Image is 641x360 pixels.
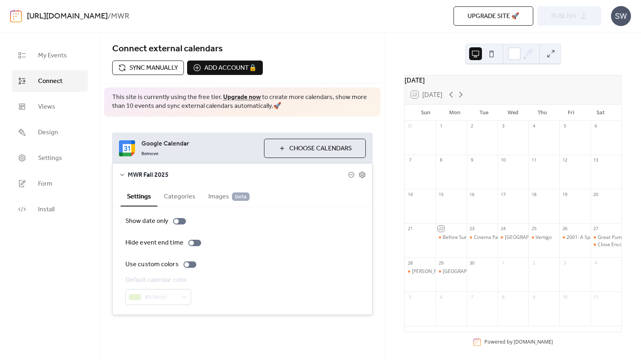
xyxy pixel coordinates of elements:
div: 4 [531,123,537,129]
div: 22 [438,226,444,232]
a: My Events [12,44,88,66]
a: Design [12,121,88,143]
div: 13 [593,157,599,163]
div: 26 [562,226,568,232]
div: [GEOGRAPHIC_DATA] [505,234,553,241]
div: 11 [593,294,599,300]
a: Settings [12,147,88,169]
div: 2 [469,123,475,129]
span: This site is currently using the free tier. to create more calendars, show more than 10 events an... [112,93,373,111]
span: beta [232,192,250,201]
div: 6 [593,123,599,129]
div: 7 [469,294,475,300]
div: 31 [407,123,413,129]
div: 1 [438,123,444,129]
a: [URL][DOMAIN_NAME] [27,9,108,24]
div: 9 [531,294,537,300]
div: 2001: A Space Odyssey [566,234,618,241]
div: 4 [593,260,599,266]
div: 30 [469,260,475,266]
div: Sun [411,105,440,121]
div: Fri [557,105,586,121]
div: Great Pumpkin Challenge 5K/10K [591,234,621,241]
div: [PERSON_NAME] of Arabia [412,268,471,275]
div: 5 [562,123,568,129]
span: Connect external calendars [112,40,223,58]
span: Choose Calendars [289,144,352,154]
div: 2 [531,260,537,266]
div: Sat [586,105,615,121]
div: 9 [469,157,475,163]
div: Vertigo [528,234,559,241]
div: Casablanca [498,234,528,241]
div: Wed [498,105,528,121]
div: Before Sunset [435,234,466,241]
div: Powered by [484,339,553,346]
div: Mon [440,105,470,121]
div: 10 [500,157,506,163]
button: Settings [121,186,157,206]
div: 20 [593,191,599,197]
button: Sync manually [112,61,184,75]
div: Cinema Paradiso [467,234,498,241]
span: Connect [38,77,62,86]
div: Thu [528,105,557,121]
div: 29 [438,260,444,266]
b: MWR [111,9,129,24]
div: 12 [562,157,568,163]
div: 1 [500,260,506,266]
div: 10 [562,294,568,300]
b: / [108,9,111,24]
div: Lawrence of Arabia [405,268,435,275]
img: logo [10,10,22,22]
span: Upgrade site 🚀 [468,12,519,21]
div: 6 [438,294,444,300]
span: Design [38,128,58,138]
div: Tue [469,105,498,121]
div: [GEOGRAPHIC_DATA] [443,268,491,275]
div: 11 [531,157,537,163]
img: google [119,140,135,156]
span: Views [38,102,55,112]
span: Install [38,205,54,214]
span: My Events [38,51,67,61]
div: 3 [500,123,506,129]
button: Images beta [202,186,256,206]
button: Upgrade site 🚀 [454,6,533,26]
div: 19 [562,191,568,197]
span: Form [38,179,52,189]
div: 21 [407,226,413,232]
div: 3 [562,260,568,266]
div: Vertigo [536,234,552,241]
a: Views [12,96,88,117]
div: 24 [500,226,506,232]
div: Close Encounters of the Third Kind [591,241,621,248]
button: Categories [157,186,202,206]
div: 14 [407,191,413,197]
a: Form [12,173,88,194]
a: Install [12,198,88,220]
div: 27 [593,226,599,232]
a: Connect [12,70,88,92]
div: 18 [531,191,537,197]
span: Images [208,192,250,202]
div: 17 [500,191,506,197]
a: [DOMAIN_NAME] [514,339,553,346]
a: Upgrade now [223,91,261,103]
div: Chinatown [435,268,466,275]
div: 8 [500,294,506,300]
div: 16 [469,191,475,197]
div: Before Sunset [443,234,474,241]
span: Settings [38,154,62,163]
span: Sync manually [129,63,178,73]
div: 2001: A Space Odyssey [559,234,590,241]
div: 25 [531,226,537,232]
div: 7 [407,157,413,163]
div: Default calendar color [125,275,189,285]
div: 8 [438,157,444,163]
div: 5 [407,294,413,300]
div: SW [611,6,631,26]
div: [DATE] [405,75,621,85]
div: 28 [407,260,413,266]
span: Remove [141,151,158,157]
